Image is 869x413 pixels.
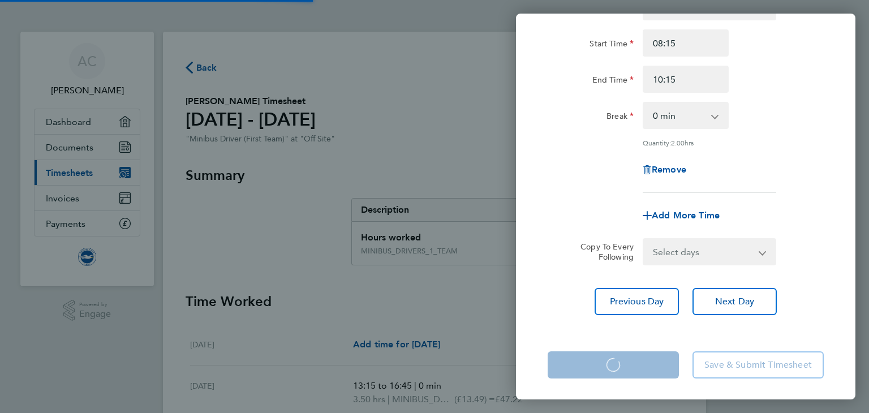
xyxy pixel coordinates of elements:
[643,29,729,57] input: E.g. 08:00
[606,111,634,124] label: Break
[643,66,729,93] input: E.g. 18:00
[571,242,634,262] label: Copy To Every Following
[643,138,776,147] div: Quantity: hrs
[715,296,754,307] span: Next Day
[610,296,664,307] span: Previous Day
[692,288,777,315] button: Next Day
[643,165,686,174] button: Remove
[671,138,685,147] span: 2.00
[590,38,634,52] label: Start Time
[592,75,634,88] label: End Time
[595,288,679,315] button: Previous Day
[652,164,686,175] span: Remove
[652,210,720,221] span: Add More Time
[643,211,720,220] button: Add More Time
